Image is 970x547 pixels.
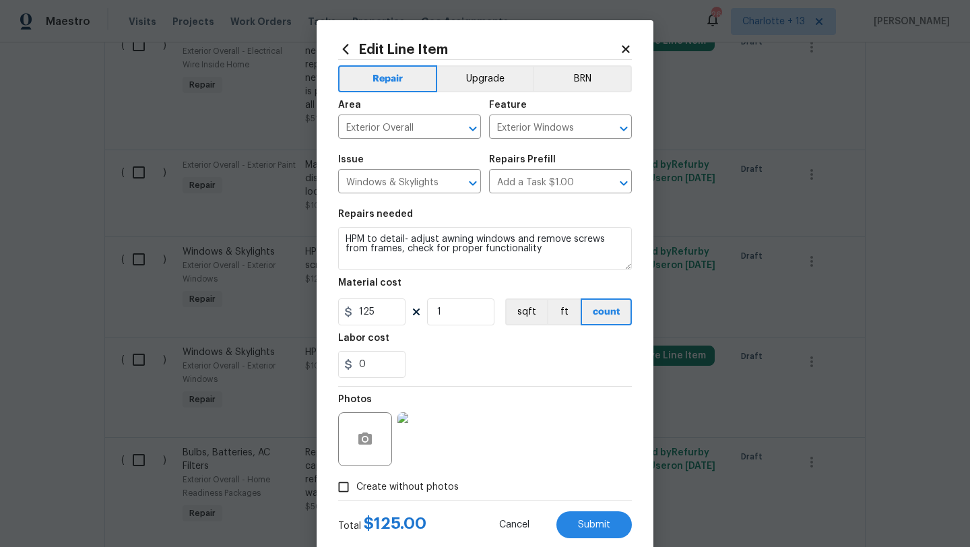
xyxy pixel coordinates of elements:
button: Open [614,174,633,193]
h5: Repairs Prefill [489,155,556,164]
textarea: HPM to detail- adjust awning windows and remove screws from frames, check for proper functionality [338,227,632,270]
span: Create without photos [356,480,459,494]
div: Total [338,517,426,533]
button: Upgrade [437,65,533,92]
span: Submit [578,520,610,530]
button: Open [614,119,633,138]
button: Repair [338,65,437,92]
h5: Labor cost [338,333,389,343]
h5: Photos [338,395,372,404]
h5: Repairs needed [338,210,413,219]
span: Cancel [499,520,529,530]
h5: Area [338,100,361,110]
button: ft [547,298,581,325]
h2: Edit Line Item [338,42,620,57]
span: $ 125.00 [364,515,426,532]
button: Submit [556,511,632,538]
button: Open [463,119,482,138]
h5: Feature [489,100,527,110]
button: Cancel [478,511,551,538]
button: count [581,298,632,325]
button: Open [463,174,482,193]
button: BRN [533,65,632,92]
h5: Issue [338,155,364,164]
h5: Material cost [338,278,401,288]
button: sqft [505,298,547,325]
